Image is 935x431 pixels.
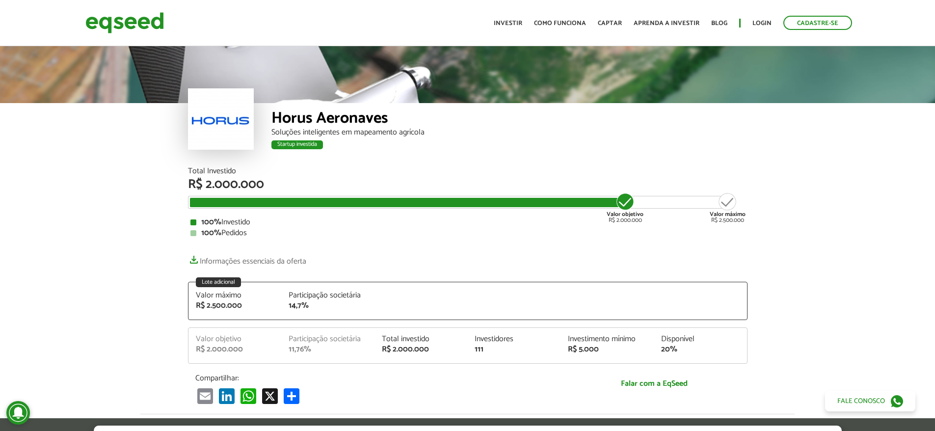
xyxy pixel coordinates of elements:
[196,335,274,343] div: Valor objetivo
[710,210,746,219] strong: Valor máximo
[661,346,740,353] div: 20%
[607,210,643,219] strong: Valor objetivo
[289,302,367,310] div: 14,7%
[711,20,727,27] a: Blog
[260,388,280,404] a: X
[188,167,748,175] div: Total Investido
[195,374,554,383] p: Compartilhar:
[196,277,241,287] div: Lote adicional
[188,178,748,191] div: R$ 2.000.000
[289,292,367,299] div: Participação societária
[598,20,622,27] a: Captar
[188,252,306,266] a: Informações essenciais da oferta
[85,10,164,36] img: EqSeed
[475,335,553,343] div: Investidores
[195,388,215,404] a: Email
[289,346,367,353] div: 11,76%
[752,20,772,27] a: Login
[271,140,323,149] div: Startup investida
[568,335,646,343] div: Investimento mínimo
[190,218,745,226] div: Investido
[190,229,745,237] div: Pedidos
[271,129,748,136] div: Soluções inteligentes em mapeamento agrícola
[201,215,221,229] strong: 100%
[196,302,274,310] div: R$ 2.500.000
[217,388,237,404] a: LinkedIn
[382,346,460,353] div: R$ 2.000.000
[382,335,460,343] div: Total investido
[825,391,915,411] a: Fale conosco
[710,192,746,223] div: R$ 2.500.000
[201,226,221,240] strong: 100%
[634,20,699,27] a: Aprenda a investir
[783,16,852,30] a: Cadastre-se
[239,388,258,404] a: WhatsApp
[475,346,553,353] div: 111
[534,20,586,27] a: Como funciona
[282,388,301,404] a: Compartilhar
[494,20,522,27] a: Investir
[196,346,274,353] div: R$ 2.000.000
[289,335,367,343] div: Participação societária
[196,292,274,299] div: Valor máximo
[568,374,740,394] a: Falar com a EqSeed
[607,192,643,223] div: R$ 2.000.000
[568,346,646,353] div: R$ 5.000
[661,335,740,343] div: Disponível
[271,110,748,129] div: Horus Aeronaves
